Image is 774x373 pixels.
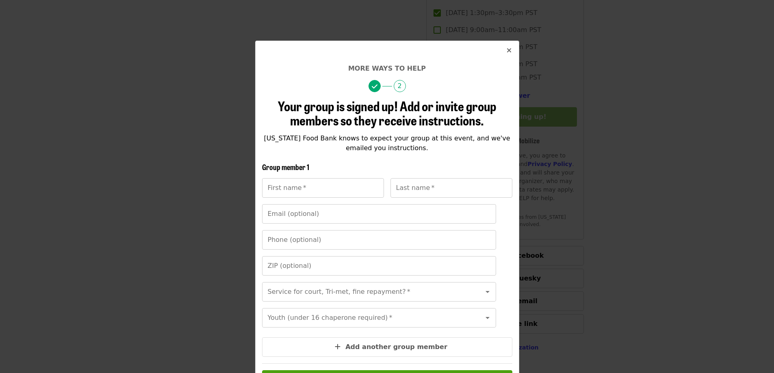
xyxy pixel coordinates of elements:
i: times icon [507,47,512,54]
input: Last name [390,178,512,198]
span: Group member 1 [262,162,309,172]
span: More ways to help [348,65,426,72]
i: check icon [372,83,377,91]
span: 2 [394,80,406,92]
input: ZIP (optional) [262,256,496,276]
button: Add another group member [262,337,512,357]
input: Email (optional) [262,204,496,224]
button: Open [482,312,493,323]
span: Your group is signed up! Add or invite group members so they receive instructions. [278,96,496,129]
input: Phone (optional) [262,230,496,250]
i: plus icon [335,343,340,351]
button: Close [499,41,519,60]
input: First name [262,178,384,198]
button: Open [482,286,493,298]
span: Add another group member [345,343,447,351]
span: [US_STATE] Food Bank knows to expect your group at this event, and we've emailed you instructions. [264,134,510,152]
